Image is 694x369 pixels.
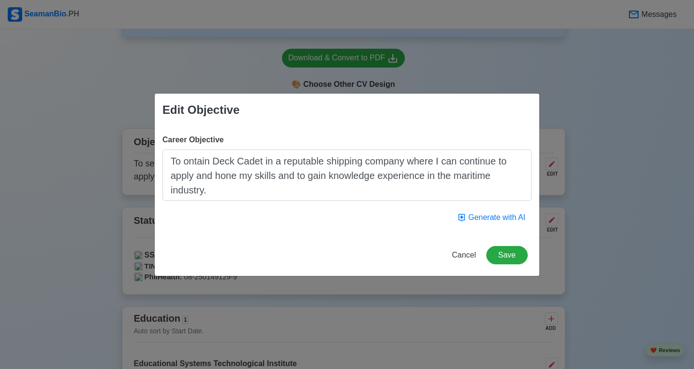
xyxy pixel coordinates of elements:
[162,134,224,146] label: Career Objective
[162,101,240,119] div: Edit Objective
[162,150,532,201] textarea: To ontain Deck Cadet in a reputable shipping company where I can continue to apply and hone my sk...
[451,208,532,227] button: Generate with AI
[446,246,482,264] button: Cancel
[486,246,528,264] button: Save
[452,251,476,259] span: Cancel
